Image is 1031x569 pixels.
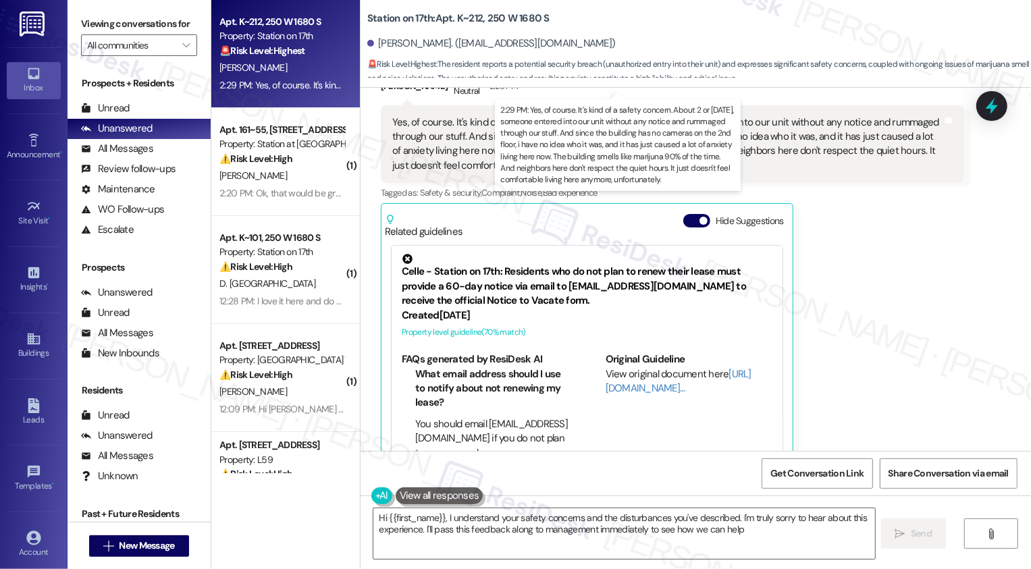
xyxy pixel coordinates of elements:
span: Safety & security , [420,187,481,198]
label: Hide Suggestions [716,214,784,228]
a: Site Visit • [7,195,61,232]
span: • [52,479,54,489]
strong: ⚠️ Risk Level: High [219,369,292,381]
span: • [60,148,62,157]
i:  [986,529,997,539]
div: All Messages [81,449,153,463]
img: ResiDesk Logo [20,11,47,36]
b: Original Guideline [606,352,685,366]
span: Send [911,526,932,541]
a: Account [7,526,61,563]
div: [PERSON_NAME] [381,72,964,105]
div: Residents [68,383,211,398]
div: Unknown [81,469,138,483]
div: View original document here [606,367,772,396]
textarea: Hi {{first_name}}, I understand your safety concerns and the disturbances you've described. I'm t... [373,508,875,559]
a: Insights • [7,261,61,298]
button: New Message [89,535,189,557]
div: Tagged as: [381,183,964,202]
div: Escalate [81,223,134,237]
div: Apt. K~212, 250 W 1680 S [219,15,344,29]
li: You should email [EMAIL_ADDRESS][DOMAIN_NAME] if you do not plan to renew your lease. [415,417,569,460]
div: Unanswered [81,121,153,136]
strong: ⚠️ Risk Level: High [219,468,292,480]
div: Property: Station on 17th [219,245,344,259]
div: Prospects + Residents [68,76,211,90]
div: Past + Future Residents [68,507,211,521]
strong: ⚠️ Risk Level: High [219,261,292,273]
div: Prospects [68,261,211,275]
div: Apt. K~101, 250 W 1680 S [219,231,344,245]
span: Share Conversation via email [889,466,1009,481]
div: Unanswered [81,286,153,300]
b: Station on 17th: Apt. K~212, 250 W 1680 S [367,11,550,26]
div: Apt. 161~55, [STREET_ADDRESS] [219,123,344,137]
div: Unread [81,101,130,115]
span: [PERSON_NAME] [219,61,287,74]
strong: ⚠️ Risk Level: High [219,153,292,165]
span: • [49,214,51,223]
a: Inbox [7,62,61,99]
span: Complaint , [481,187,521,198]
button: Send [881,518,947,549]
span: • [47,280,49,290]
label: Viewing conversations for [81,13,197,34]
b: FAQs generated by ResiDesk AI [402,352,542,366]
div: Property level guideline ( 70 % match) [402,325,772,340]
span: Get Conversation Link [770,466,864,481]
div: Property: [GEOGRAPHIC_DATA] Townhomes [219,353,344,367]
span: [PERSON_NAME] [219,385,287,398]
div: Unanswered [81,429,153,443]
a: Templates • [7,460,61,497]
div: Property: L59 [219,453,344,467]
div: Unread [81,408,130,423]
div: New Inbounds [81,346,159,360]
div: All Messages [81,142,153,156]
button: Get Conversation Link [762,458,872,489]
div: [PERSON_NAME]. ([EMAIL_ADDRESS][DOMAIN_NAME]) [367,36,616,51]
div: Apt. [STREET_ADDRESS] [219,438,344,452]
input: All communities [87,34,176,56]
strong: 🚨 Risk Level: Highest [219,45,305,57]
span: Bad experience [543,187,598,198]
div: Apt. [STREET_ADDRESS] [219,339,344,353]
i:  [895,529,905,539]
i:  [103,541,113,551]
span: : The resident reports a potential security breach (unauthorized entry into their unit) and expre... [367,57,1031,86]
div: Celle - Station on 17th: Residents who do not plan to renew their lease must provide a 60-day not... [402,254,772,308]
strong: 🚨 Risk Level: Highest [367,59,437,70]
div: 12:28 PM: I love it here and do not want to move. I'm hoping since we've been good tenants and ha... [219,295,871,307]
span: Noise , [521,187,543,198]
span: [PERSON_NAME] [219,169,287,182]
div: 2:20 PM: Ok, that would be great! I will wait to hear back :) [219,187,445,199]
a: Leads [7,394,61,431]
div: Yes, of course. It's kind of a safety concern. About 2 or [DATE], someone entered into our unit w... [392,115,943,173]
div: Unread [81,306,130,320]
p: 2:29 PM: Yes, of course. It's kind of a safety concern. About 2 or [DATE], someone entered into o... [500,105,735,186]
a: Buildings [7,327,61,364]
div: All Messages [81,326,153,340]
div: Review follow-ups [81,162,176,176]
div: Related guidelines [385,214,463,239]
a: [URL][DOMAIN_NAME]… [606,367,751,395]
div: Property: Station on 17th [219,29,344,43]
button: Share Conversation via email [880,458,1017,489]
div: Property: Station at [GEOGRAPHIC_DATA][PERSON_NAME] [219,137,344,151]
li: What email address should I use to notify about not renewing my lease? [415,367,569,410]
div: Maintenance [81,182,155,196]
i:  [182,40,190,51]
span: D. [GEOGRAPHIC_DATA] [219,277,315,290]
div: WO Follow-ups [81,202,164,217]
span: New Message [119,539,174,553]
div: Created [DATE] [402,308,772,323]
